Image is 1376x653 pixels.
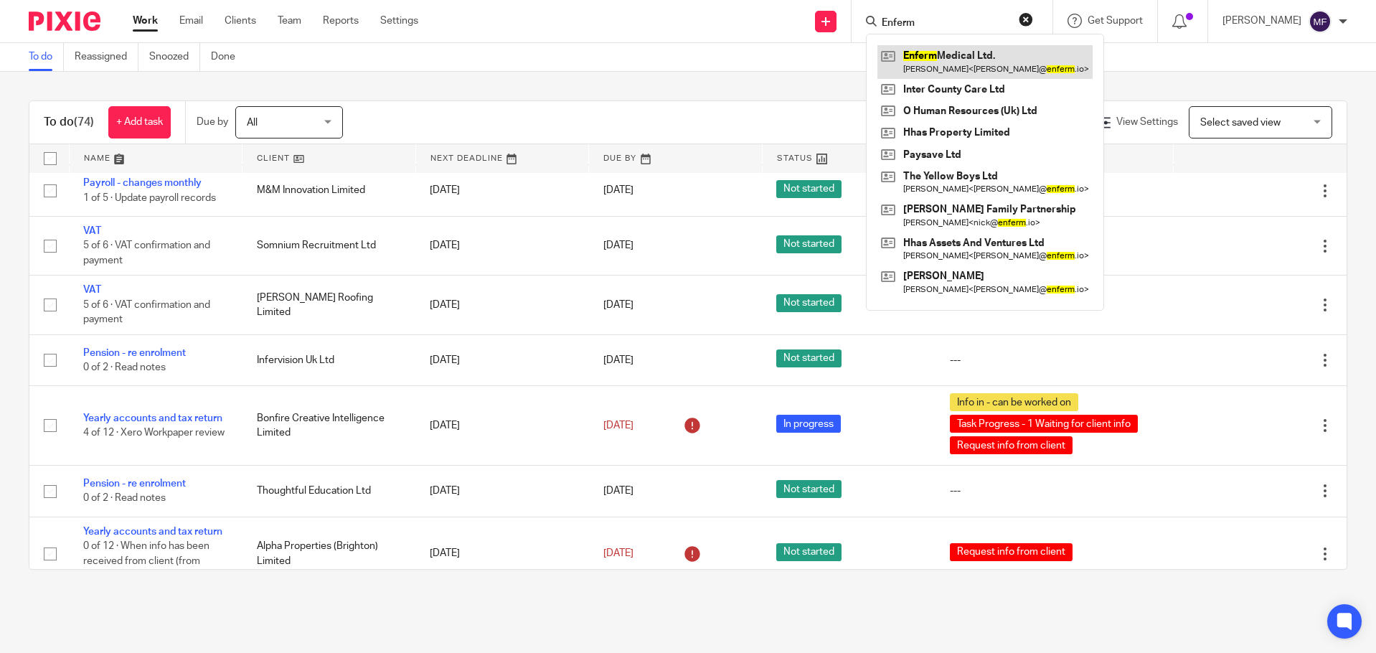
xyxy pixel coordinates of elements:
span: [DATE] [603,486,633,496]
td: Alpha Properties (Brighton) Limited [242,517,416,591]
span: In progress [776,415,841,433]
span: 4 of 12 · Xero Workpaper review [83,428,225,438]
a: Yearly accounts and tax return [83,527,222,537]
a: Team [278,14,301,28]
span: Not started [776,480,842,498]
td: [DATE] [415,165,589,216]
span: [DATE] [603,421,633,431]
p: Due by [197,115,228,129]
img: svg%3E [1309,10,1332,33]
span: [DATE] [603,548,633,558]
h1: To do [44,115,94,130]
a: Snoozed [149,43,200,71]
span: 0 of 12 · When info has been received from client (from automated email or you... [83,541,209,581]
td: Infervision Uk Ltd [242,334,416,385]
span: 0 of 2 · Read notes [83,494,166,504]
a: Payroll - changes monthly [83,178,202,188]
a: VAT [83,226,101,236]
td: M&M Innovation Limited [242,165,416,216]
span: [DATE] [603,241,633,251]
span: 5 of 6 · VAT confirmation and payment [83,300,210,325]
a: Done [211,43,246,71]
span: Request info from client [950,543,1073,561]
a: Email [179,14,203,28]
span: View Settings [1116,117,1178,127]
span: Not started [776,235,842,253]
img: Pixie [29,11,100,31]
a: Yearly accounts and tax return [83,413,222,423]
span: Not started [776,543,842,561]
td: [DATE] [415,466,589,517]
span: 1 of 5 · Update payroll records [83,193,216,203]
td: [PERSON_NAME] Roofing Limited [242,276,416,334]
td: [DATE] [415,517,589,591]
td: Somnium Recruitment Ltd [242,216,416,275]
td: Bonfire Creative Intelligence Limited [242,386,416,466]
div: --- [950,484,1159,498]
a: Reports [323,14,359,28]
span: Not started [776,180,842,198]
span: Request info from client [950,436,1073,454]
a: Work [133,14,158,28]
input: Search [880,17,1009,30]
button: Clear [1019,12,1033,27]
a: Pension - re enrolment [83,479,186,489]
span: Info in - can be worked on [950,393,1078,411]
td: [DATE] [415,216,589,275]
td: [DATE] [415,386,589,466]
span: 5 of 6 · VAT confirmation and payment [83,240,210,266]
div: --- [950,353,1159,367]
span: 0 of 2 · Read notes [83,362,166,372]
p: [PERSON_NAME] [1222,14,1301,28]
span: Not started [776,294,842,312]
a: Pension - re enrolment [83,348,186,358]
a: Reassigned [75,43,138,71]
a: + Add task [108,106,171,138]
span: [DATE] [603,186,633,196]
a: To do [29,43,64,71]
span: (74) [74,116,94,128]
span: [DATE] [603,355,633,365]
span: Not started [776,349,842,367]
span: [DATE] [603,300,633,310]
a: VAT [83,285,101,295]
td: [DATE] [415,276,589,334]
span: All [247,118,258,128]
span: Select saved view [1200,118,1281,128]
span: Task Progress - 1 Waiting for client info [950,415,1138,433]
td: [DATE] [415,334,589,385]
a: Settings [380,14,418,28]
a: Clients [225,14,256,28]
td: Thoughtful Education Ltd [242,466,416,517]
span: Get Support [1088,16,1143,26]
